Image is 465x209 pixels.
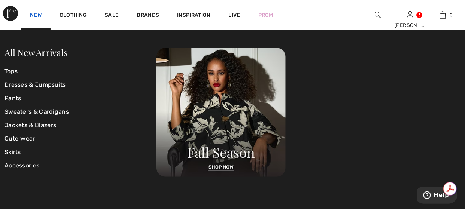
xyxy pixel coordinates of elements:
[394,21,426,29] div: [PERSON_NAME]
[439,10,446,19] img: My Bag
[4,145,156,159] a: Skirts
[4,46,67,58] a: All New Arrivals
[4,132,156,145] a: Outerwear
[137,12,159,20] a: Brands
[4,105,156,119] a: Sweaters & Cardigans
[30,12,42,20] a: New
[4,119,156,132] a: Jackets & Blazers
[407,11,413,18] a: Sign In
[427,10,459,19] a: 0
[156,48,286,177] img: 250825120107_a8d8ca038cac6.jpg
[450,12,453,18] span: 0
[229,11,240,19] a: Live
[4,78,156,92] a: Dresses & Jumpsuits
[4,65,156,78] a: Tops
[60,12,87,20] a: Clothing
[4,92,156,105] a: Pants
[3,6,18,21] img: 1ère Avenue
[177,12,210,20] span: Inspiration
[417,187,457,205] iframe: Opens a widget where you can find more information
[4,159,156,172] a: Accessories
[375,10,381,19] img: search the website
[407,10,413,19] img: My Info
[258,11,273,19] a: Prom
[105,12,118,20] a: Sale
